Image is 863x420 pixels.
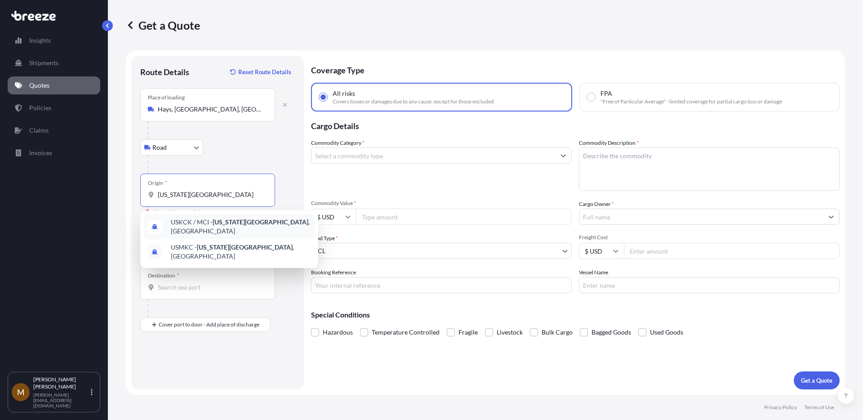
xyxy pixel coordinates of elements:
span: All risks [333,89,355,98]
p: Invoices [29,148,52,157]
button: Select transport [140,139,203,156]
span: "Free of Particular Average" - limited coverage for partial cargo loss or damage [601,98,782,105]
p: Route Details [140,67,189,77]
span: Load Type [311,234,338,243]
span: LCL [315,246,325,255]
p: Policies [29,103,51,112]
button: Show suggestions [823,209,839,225]
div: Please select an origin [145,208,203,217]
p: Insights [29,36,51,45]
div: Place of loading [148,94,185,101]
span: Fragile [458,326,478,339]
input: Your internal reference [311,277,572,293]
span: Commodity Value [311,200,572,207]
p: [PERSON_NAME][EMAIL_ADDRESS][DOMAIN_NAME] [33,392,89,408]
span: Livestock [497,326,523,339]
input: Enter name [579,277,840,293]
label: Commodity Category [311,139,365,147]
b: [US_STATE][GEOGRAPHIC_DATA] [213,218,308,226]
span: Covers losses or damages due to any cause, except for those excluded [333,98,494,105]
label: Vessel Name [579,268,608,277]
div: Destination [148,272,179,279]
span: Hazardous [323,326,353,339]
label: Cargo Owner [579,200,614,209]
span: Bagged Goods [592,326,631,339]
input: Origin [158,190,264,199]
p: Reset Route Details [238,67,291,76]
p: Coverage Type [311,56,840,83]
span: Road [152,143,167,152]
input: Enter amount [624,243,840,259]
span: FPA [601,89,612,98]
div: Show suggestions [140,210,318,268]
p: Shipments [29,58,58,67]
input: Select a commodity type [311,147,555,164]
input: Place of loading [158,105,264,114]
span: M [17,388,25,397]
button: Show suggestions [555,147,571,164]
p: Cargo Details [311,112,840,139]
p: Privacy Policy [764,404,797,411]
span: Cover port to door - Add place of discharge [159,320,259,329]
input: Full name [579,209,823,225]
p: Quotes [29,81,49,90]
span: Temperature Controlled [372,326,440,339]
input: Type amount [356,209,572,225]
div: Origin [148,179,167,187]
span: USKCK / MCI - , [GEOGRAPHIC_DATA] [171,218,311,236]
input: Destination [158,283,264,292]
label: Commodity Description [579,139,639,147]
span: USMKC - , [GEOGRAPHIC_DATA] [171,243,311,261]
p: Claims [29,126,49,135]
p: Get a Quote [126,18,200,32]
span: Bulk Cargo [542,326,573,339]
p: Special Conditions [311,311,840,318]
p: [PERSON_NAME] [PERSON_NAME] [33,376,89,390]
b: [US_STATE][GEOGRAPHIC_DATA] [197,243,293,251]
span: Used Goods [650,326,683,339]
p: Get a Quote [801,376,832,385]
p: Terms of Use [804,404,834,411]
span: Freight Cost [579,234,840,241]
label: Booking Reference [311,268,356,277]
